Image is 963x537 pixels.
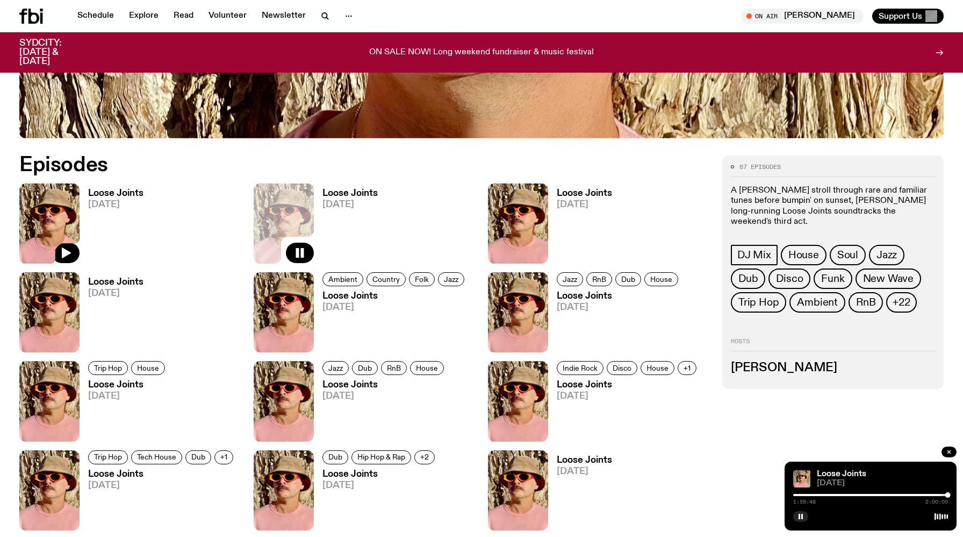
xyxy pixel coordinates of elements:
[19,183,80,264] img: Tyson stands in front of a paperbark tree wearing orange sunglasses, a suede bucket hat and a pin...
[607,361,637,375] a: Disco
[817,479,948,487] span: [DATE]
[387,364,401,372] span: RnB
[322,481,438,490] span: [DATE]
[185,450,211,464] a: Dub
[768,268,810,289] a: Disco
[788,249,819,261] span: House
[646,364,669,372] span: House
[358,364,372,372] span: Dub
[863,273,914,285] span: New Wave
[94,453,122,461] span: Trip Hop
[557,467,612,476] span: [DATE]
[322,200,378,209] span: [DATE]
[615,272,641,286] a: Dub
[741,9,864,24] button: On Air[PERSON_NAME]
[879,11,922,21] span: Support Us
[641,361,674,375] a: House
[830,245,866,265] a: Soul
[557,361,603,375] a: Indie Rock
[876,249,897,261] span: Jazz
[366,272,406,286] a: Country
[793,499,816,505] span: 1:59:48
[416,364,438,372] span: House
[322,470,438,479] h3: Loose Joints
[793,470,810,487] img: Tyson stands in front of a paperbark tree wearing orange sunglasses, a suede bucket hat and a pin...
[837,249,858,261] span: Soul
[19,450,80,531] img: Tyson stands in front of a paperbark tree wearing orange sunglasses, a suede bucket hat and a pin...
[789,292,845,313] a: Ambient
[684,364,691,372] span: +1
[322,303,468,312] span: [DATE]
[131,361,165,375] a: House
[886,292,916,313] button: +22
[586,272,612,286] a: RnB
[488,183,548,264] img: Tyson stands in front of a paperbark tree wearing orange sunglasses, a suede bucket hat and a pin...
[592,275,606,283] span: RnB
[88,289,143,298] span: [DATE]
[557,380,700,390] h3: Loose Joints
[563,364,598,372] span: Indie Rock
[123,9,165,24] a: Explore
[137,364,159,372] span: House
[254,361,314,441] img: Tyson stands in front of a paperbark tree wearing orange sunglasses, a suede bucket hat and a pin...
[557,456,612,465] h3: Loose Joints
[557,189,612,198] h3: Loose Joints
[548,456,612,531] a: Loose Joints[DATE]
[19,39,88,66] h3: SYDCITY: [DATE] & [DATE]
[88,470,236,479] h3: Loose Joints
[369,48,594,58] p: ON SALE NOW! Long weekend fundraiser & music festival
[322,292,468,301] h3: Loose Joints
[856,296,875,308] span: RnB
[621,275,635,283] span: Dub
[94,364,122,372] span: Trip Hop
[322,189,378,198] h3: Loose Joints
[372,275,400,283] span: Country
[352,361,378,375] a: Dub
[322,272,363,286] a: Ambient
[254,272,314,352] img: Tyson stands in front of a paperbark tree wearing orange sunglasses, a suede bucket hat and a pin...
[856,268,921,289] a: New Wave
[88,278,143,287] h3: Loose Joints
[137,453,176,461] span: Tech House
[88,450,128,464] a: Trip Hop
[88,481,236,490] span: [DATE]
[737,249,771,261] span: DJ Mix
[322,450,348,464] a: Dub
[410,361,444,375] a: House
[322,361,349,375] a: Jazz
[488,361,548,441] img: Tyson stands in front of a paperbark tree wearing orange sunglasses, a suede bucket hat and a pin...
[415,275,429,283] span: Folk
[731,245,778,265] a: DJ Mix
[328,453,342,461] span: Dub
[644,272,678,286] a: House
[214,450,233,464] button: +1
[71,9,120,24] a: Schedule
[731,268,765,289] a: Dub
[731,292,786,313] a: Trip Hop
[731,362,935,374] h3: [PERSON_NAME]
[548,189,612,264] a: Loose Joints[DATE]
[19,272,80,352] img: Tyson stands in front of a paperbark tree wearing orange sunglasses, a suede bucket hat and a pin...
[650,275,672,283] span: House
[548,380,700,441] a: Loose Joints[DATE]
[314,189,378,264] a: Loose Joints[DATE]
[220,453,227,461] span: +1
[254,450,314,531] img: Tyson stands in front of a paperbark tree wearing orange sunglasses, a suede bucket hat and a pin...
[814,268,852,289] a: Funk
[821,273,844,285] span: Funk
[88,361,128,375] a: Trip Hop
[557,292,681,301] h3: Loose Joints
[613,364,631,372] span: Disco
[420,453,429,461] span: +2
[817,470,866,478] a: Loose Joints
[925,499,948,505] span: 2:00:00
[731,186,935,227] p: A [PERSON_NAME] stroll through rare and familiar tunes before bumpin' on sunset, [PERSON_NAME] lo...
[893,296,910,308] span: +22
[202,9,253,24] a: Volunteer
[322,380,447,390] h3: Loose Joints
[409,272,435,286] a: Folk
[80,278,143,352] a: Loose Joints[DATE]
[328,275,357,283] span: Ambient
[255,9,312,24] a: Newsletter
[19,156,631,175] h2: Episodes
